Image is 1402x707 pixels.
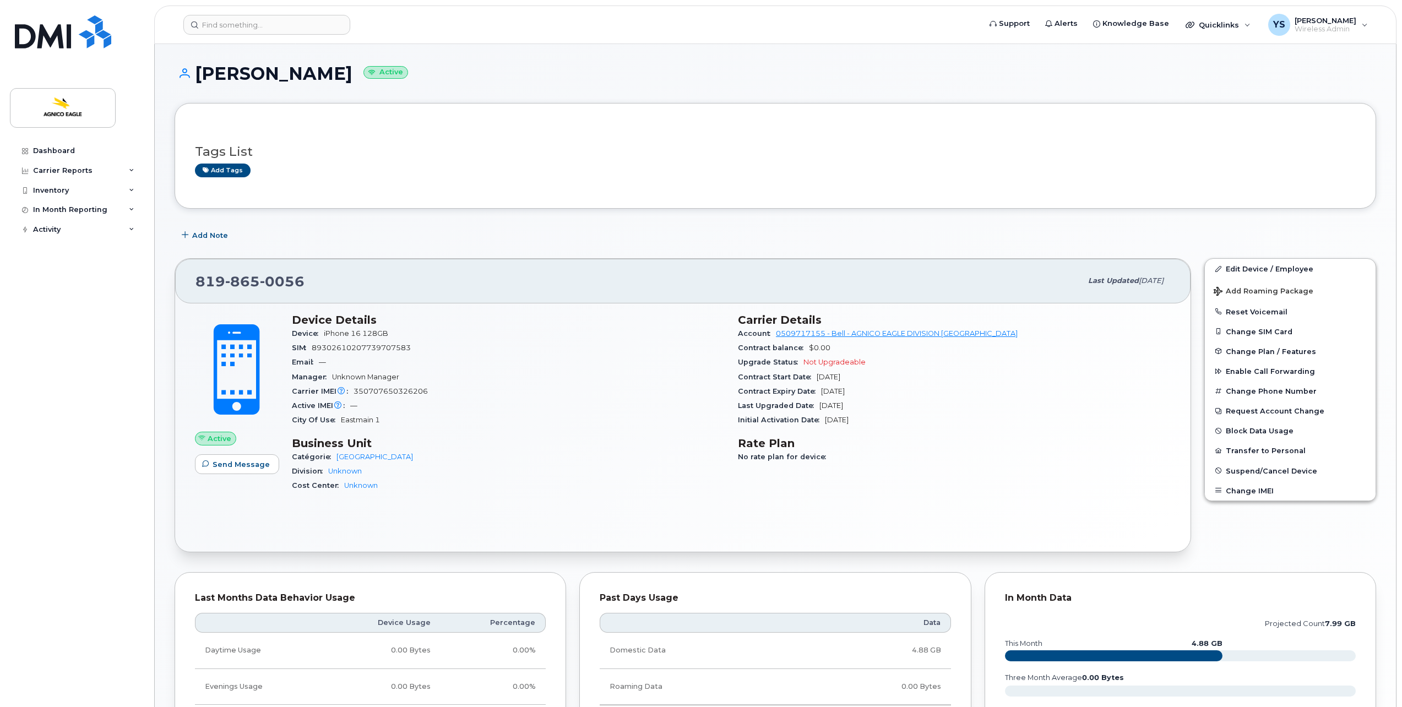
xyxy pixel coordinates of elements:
span: Device [292,329,324,338]
a: [GEOGRAPHIC_DATA] [336,453,413,461]
span: 0056 [260,273,305,290]
button: Suspend/Cancel Device [1205,461,1376,481]
span: Eastmain 1 [341,416,380,424]
h3: Business Unit [292,437,725,450]
span: 350707650326206 [354,387,428,395]
h3: Carrier Details [738,313,1171,327]
span: No rate plan for device [738,453,832,461]
a: Add tags [195,164,251,177]
a: Unknown [328,467,362,475]
span: $0.00 [809,344,830,352]
button: Enable Call Forwarding [1205,361,1376,381]
span: City Of Use [292,416,341,424]
span: SIM [292,344,312,352]
span: [DATE] [821,387,845,395]
span: Upgrade Status [738,358,803,366]
span: Manager [292,373,332,381]
span: Add Note [192,230,228,241]
button: Change Plan / Features [1205,341,1376,361]
span: Carrier IMEI [292,387,354,395]
span: Last Upgraded Date [738,401,819,410]
td: 4.88 GB [797,633,951,668]
a: 0509717155 - Bell - AGNICO EAGLE DIVISION [GEOGRAPHIC_DATA] [776,329,1018,338]
span: Add Roaming Package [1214,287,1313,297]
span: Division [292,467,328,475]
span: Contract balance [738,344,809,352]
text: three month average [1004,673,1124,682]
tr: Weekdays from 6:00pm to 8:00am [195,669,546,705]
td: 0.00% [441,633,546,668]
span: Email [292,358,319,366]
small: Active [363,66,408,79]
h3: Device Details [292,313,725,327]
span: Active IMEI [292,401,350,410]
button: Change IMEI [1205,481,1376,501]
td: Evenings Usage [195,669,324,705]
th: Data [797,613,951,633]
td: 0.00 Bytes [324,669,441,705]
span: 89302610207739707583 [312,344,411,352]
td: 0.00% [441,669,546,705]
a: Edit Device / Employee [1205,259,1376,279]
span: Contract Start Date [738,373,817,381]
text: this month [1004,639,1042,648]
button: Add Roaming Package [1205,279,1376,302]
span: — [319,358,326,366]
td: Daytime Usage [195,633,324,668]
span: Cost Center [292,481,344,490]
tspan: 7.99 GB [1325,619,1356,628]
th: Percentage [441,613,546,633]
h3: Tags List [195,145,1356,159]
div: In Month Data [1005,592,1356,603]
button: Block Data Usage [1205,421,1376,440]
tspan: 0.00 Bytes [1082,673,1124,682]
button: Change Phone Number [1205,381,1376,401]
text: 4.88 GB [1192,639,1222,648]
span: — [350,401,357,410]
button: Add Note [175,225,237,245]
span: Last updated [1088,276,1139,285]
span: Initial Activation Date [738,416,825,424]
span: [DATE] [825,416,849,424]
td: 0.00 Bytes [797,669,951,705]
text: projected count [1265,619,1356,628]
span: Not Upgradeable [803,358,866,366]
button: Send Message [195,454,279,474]
td: 0.00 Bytes [324,633,441,668]
button: Reset Voicemail [1205,302,1376,322]
span: [DATE] [817,373,840,381]
h3: Rate Plan [738,437,1171,450]
button: Request Account Change [1205,401,1376,421]
span: iPhone 16 128GB [324,329,388,338]
span: Active [208,433,231,444]
th: Device Usage [324,613,441,633]
h1: [PERSON_NAME] [175,64,1376,83]
span: Enable Call Forwarding [1226,367,1315,376]
button: Transfer to Personal [1205,440,1376,460]
span: 819 [195,273,305,290]
td: Domestic Data [600,633,797,668]
div: Past Days Usage [600,592,950,603]
span: 865 [225,273,260,290]
span: Send Message [213,459,270,470]
span: Account [738,329,776,338]
span: [DATE] [819,401,843,410]
span: Change Plan / Features [1226,347,1316,355]
span: Contract Expiry Date [738,387,821,395]
td: Roaming Data [600,669,797,705]
div: Last Months Data Behavior Usage [195,592,546,603]
a: Unknown [344,481,378,490]
span: Suspend/Cancel Device [1226,466,1317,475]
span: [DATE] [1139,276,1164,285]
span: Catégorie [292,453,336,461]
span: Unknown Manager [332,373,399,381]
button: Change SIM Card [1205,322,1376,341]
